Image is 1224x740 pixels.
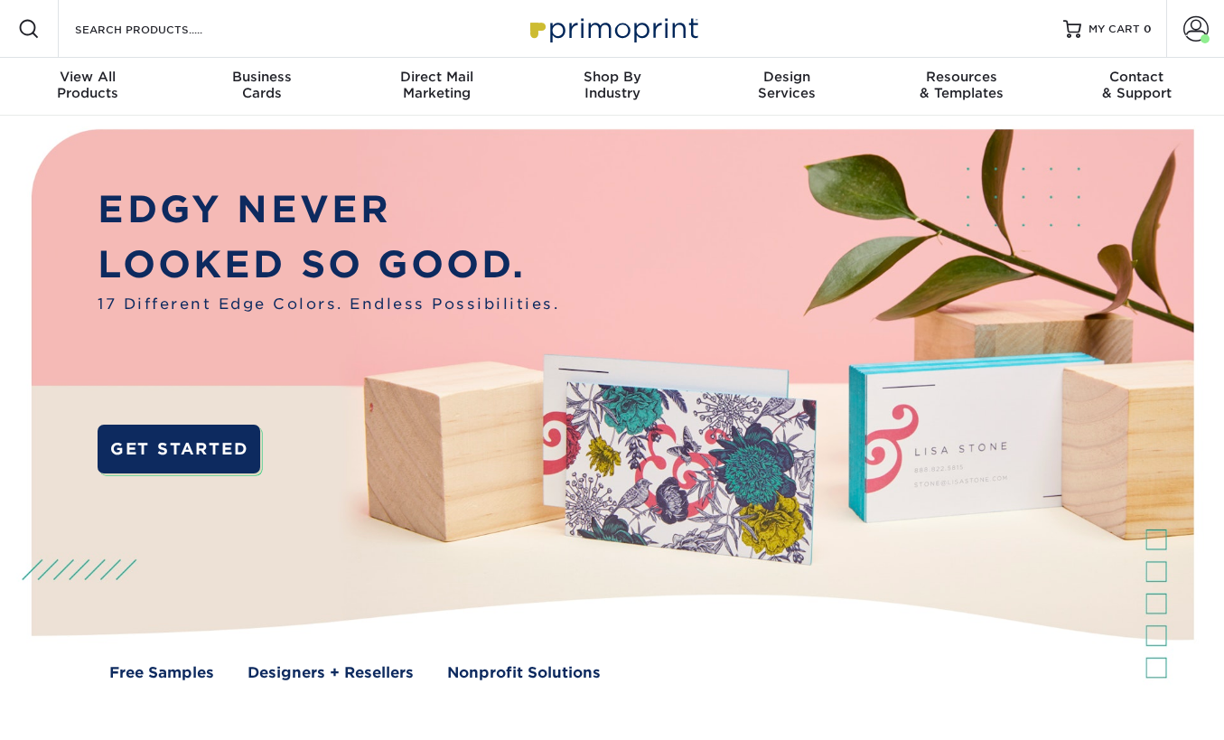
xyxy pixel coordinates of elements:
[874,69,1050,101] div: & Templates
[1049,69,1224,85] span: Contact
[1144,23,1152,35] span: 0
[248,661,414,683] a: Designers + Resellers
[1049,58,1224,116] a: Contact& Support
[699,69,874,85] span: Design
[109,661,214,683] a: Free Samples
[874,69,1050,85] span: Resources
[525,58,700,116] a: Shop ByIndustry
[98,183,559,238] p: EDGY NEVER
[699,69,874,101] div: Services
[874,58,1050,116] a: Resources& Templates
[525,69,700,85] span: Shop By
[1089,22,1140,37] span: MY CART
[98,425,259,473] a: GET STARTED
[525,69,700,101] div: Industry
[73,18,249,40] input: SEARCH PRODUCTS.....
[447,661,601,683] a: Nonprofit Solutions
[350,69,525,85] span: Direct Mail
[350,69,525,101] div: Marketing
[175,69,350,85] span: Business
[98,293,559,314] span: 17 Different Edge Colors. Endless Possibilities.
[350,58,525,116] a: Direct MailMarketing
[175,58,350,116] a: BusinessCards
[98,238,559,293] p: LOOKED SO GOOD.
[175,69,350,101] div: Cards
[699,58,874,116] a: DesignServices
[522,9,703,48] img: Primoprint
[1049,69,1224,101] div: & Support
